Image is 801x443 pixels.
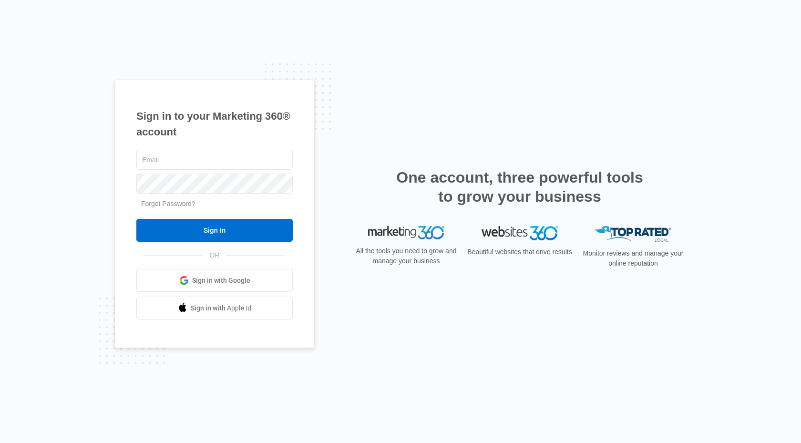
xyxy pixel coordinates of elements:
img: Top Rated Local [595,226,671,242]
input: Sign In [136,219,293,242]
p: Monitor reviews and manage your online reputation [580,248,687,268]
span: Sign in with Apple Id [191,303,252,313]
h1: Sign in to your Marketing 360® account [136,108,293,140]
input: Email [136,150,293,170]
p: All the tools you need to grow and manage your business [353,246,460,266]
p: Beautiful websites that drive results [466,247,573,257]
a: Sign in with Apple Id [136,297,293,319]
span: Sign in with Google [192,276,250,286]
span: OR [203,250,226,260]
h2: One account, three powerful tools to grow your business [393,168,646,206]
img: Marketing 360 [368,226,444,239]
a: Sign in with Google [136,269,293,292]
img: Websites 360 [482,226,558,240]
a: Forgot Password? [141,200,195,207]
